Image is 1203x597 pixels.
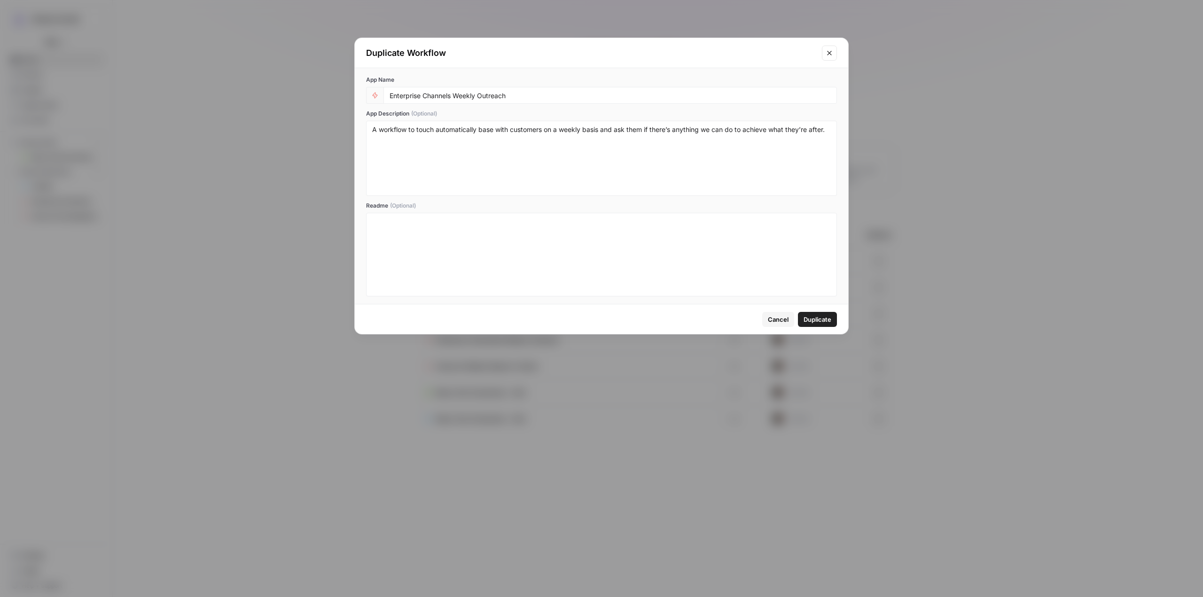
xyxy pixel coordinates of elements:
label: App Description [366,109,837,118]
label: Readme [366,202,837,210]
span: Cancel [768,315,789,324]
div: Duplicate Workflow [366,47,816,60]
button: Cancel [762,312,794,327]
label: App Name [366,76,837,84]
span: (Optional) [411,109,437,118]
span: Duplicate [804,315,831,324]
button: Duplicate [798,312,837,327]
span: (Optional) [390,202,416,210]
input: Untitled [390,91,831,100]
textarea: A workflow to touch automatically base with customers on a weekly basis and ask them if there’s a... [372,125,831,192]
button: Close modal [822,46,837,61]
